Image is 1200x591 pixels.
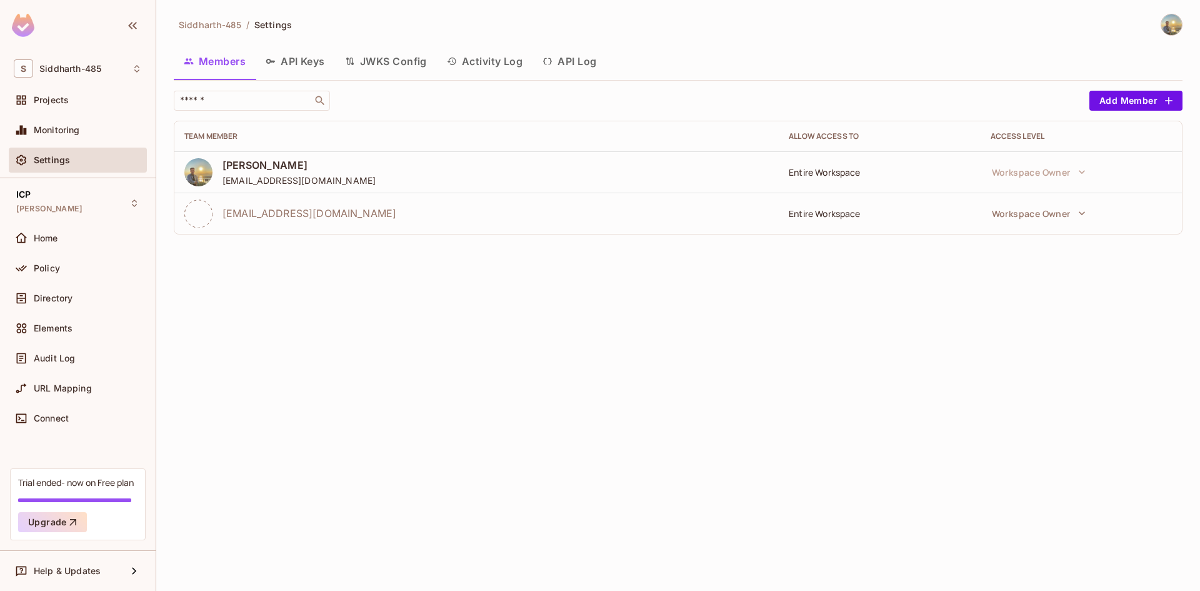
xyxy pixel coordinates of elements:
[222,206,396,220] span: [EMAIL_ADDRESS][DOMAIN_NAME]
[246,19,249,31] li: /
[256,46,335,77] button: API Keys
[179,19,241,31] span: Siddharth-485
[532,46,606,77] button: API Log
[991,131,1172,141] div: Access Level
[437,46,533,77] button: Activity Log
[34,263,60,273] span: Policy
[34,353,75,363] span: Audit Log
[34,155,70,165] span: Settings
[14,59,33,78] span: S
[34,413,69,423] span: Connect
[222,158,376,172] span: [PERSON_NAME]
[34,383,92,393] span: URL Mapping
[986,159,1092,184] button: Workspace Owner
[16,189,31,200] span: ICP
[34,95,69,105] span: Projects
[1161,14,1182,35] img: Siddharth Sharma
[12,14,34,37] img: SReyMgAAAABJRU5ErkJggg==
[34,125,80,135] span: Monitoring
[18,512,87,532] button: Upgrade
[18,477,134,488] div: Trial ended- now on Free plan
[789,131,970,141] div: Allow Access to
[34,323,72,333] span: Elements
[222,174,376,186] span: [EMAIL_ADDRESS][DOMAIN_NAME]
[184,131,769,141] div: Team Member
[335,46,437,77] button: JWKS Config
[986,201,1092,226] button: Workspace Owner
[16,204,82,214] span: [PERSON_NAME]
[174,46,256,77] button: Members
[789,208,970,220] div: Entire Workspace
[789,166,970,178] div: Entire Workspace
[254,19,292,31] span: Settings
[184,158,212,186] img: ACg8ocL5mD-_FHjyvoPKTdjG7crfxnQonj0osgJ81s8RIYSRyp1573jwSg=s96-c
[1089,91,1182,111] button: Add Member
[34,566,101,576] span: Help & Updates
[39,64,101,74] span: Workspace: Siddharth-485
[34,293,72,303] span: Directory
[34,233,58,243] span: Home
